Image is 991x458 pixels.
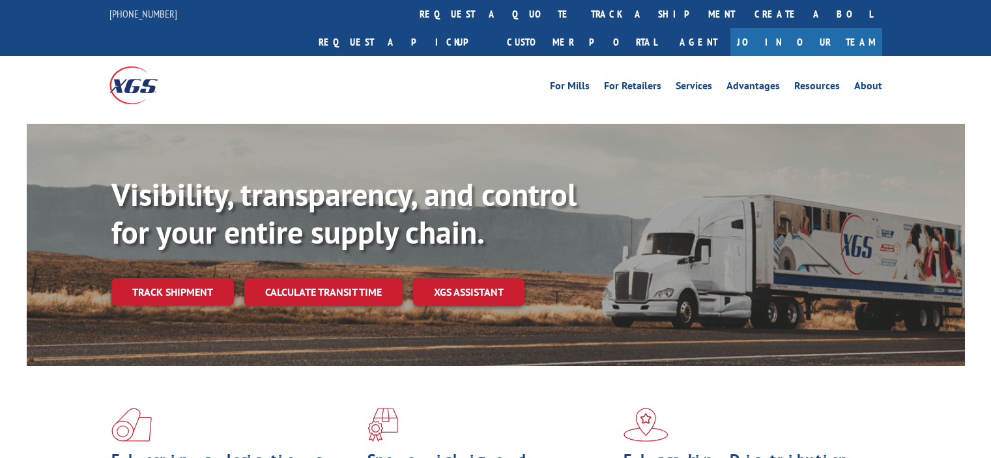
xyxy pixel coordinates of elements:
[111,278,234,306] a: Track shipment
[604,81,661,95] a: For Retailers
[309,28,497,56] a: Request a pickup
[667,28,730,56] a: Agent
[676,81,712,95] a: Services
[367,408,398,442] img: xgs-icon-focused-on-flooring-red
[109,7,177,20] a: [PHONE_NUMBER]
[497,28,667,56] a: Customer Portal
[624,408,668,442] img: xgs-icon-flagship-distribution-model-red
[726,81,780,95] a: Advantages
[854,81,882,95] a: About
[730,28,882,56] a: Join Our Team
[244,278,403,306] a: Calculate transit time
[413,278,524,306] a: XGS ASSISTANT
[550,81,590,95] a: For Mills
[794,81,840,95] a: Resources
[111,174,577,252] b: Visibility, transparency, and control for your entire supply chain.
[111,408,152,442] img: xgs-icon-total-supply-chain-intelligence-red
